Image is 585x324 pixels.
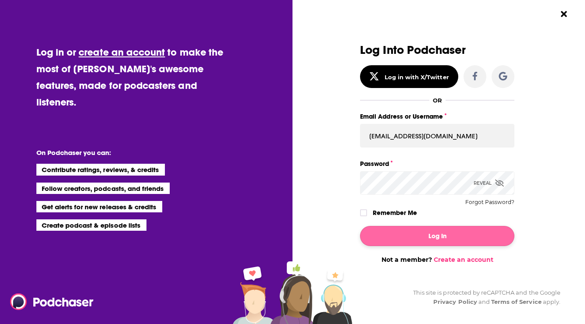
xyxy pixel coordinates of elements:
li: Contribute ratings, reviews, & credits [36,164,165,175]
label: Remember Me [373,207,417,218]
button: Log In [360,226,514,246]
a: Terms of Service [491,298,542,305]
li: Create podcast & episode lists [36,219,146,231]
h3: Log Into Podchaser [360,44,514,56]
a: create an account [78,46,165,58]
a: Privacy Policy [433,298,477,305]
label: Password [360,158,514,169]
li: Follow creators, podcasts, and friends [36,183,170,194]
div: Reveal [474,171,504,195]
img: Podchaser - Follow, Share and Rate Podcasts [10,293,94,310]
button: Forgot Password? [465,199,514,205]
div: OR [433,97,442,104]
input: Email Address or Username [360,124,514,148]
div: This site is protected by reCAPTCHA and the Google and apply. [406,288,560,306]
li: On Podchaser you can: [36,148,212,157]
a: Podchaser - Follow, Share and Rate Podcasts [10,293,87,310]
li: Get alerts for new releases & credits [36,201,162,212]
button: Log in with X/Twitter [360,65,458,88]
label: Email Address or Username [360,111,514,122]
button: Close Button [556,6,572,22]
div: Not a member? [360,256,514,264]
div: Log in with X/Twitter [385,74,449,81]
a: Create an account [434,256,493,264]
